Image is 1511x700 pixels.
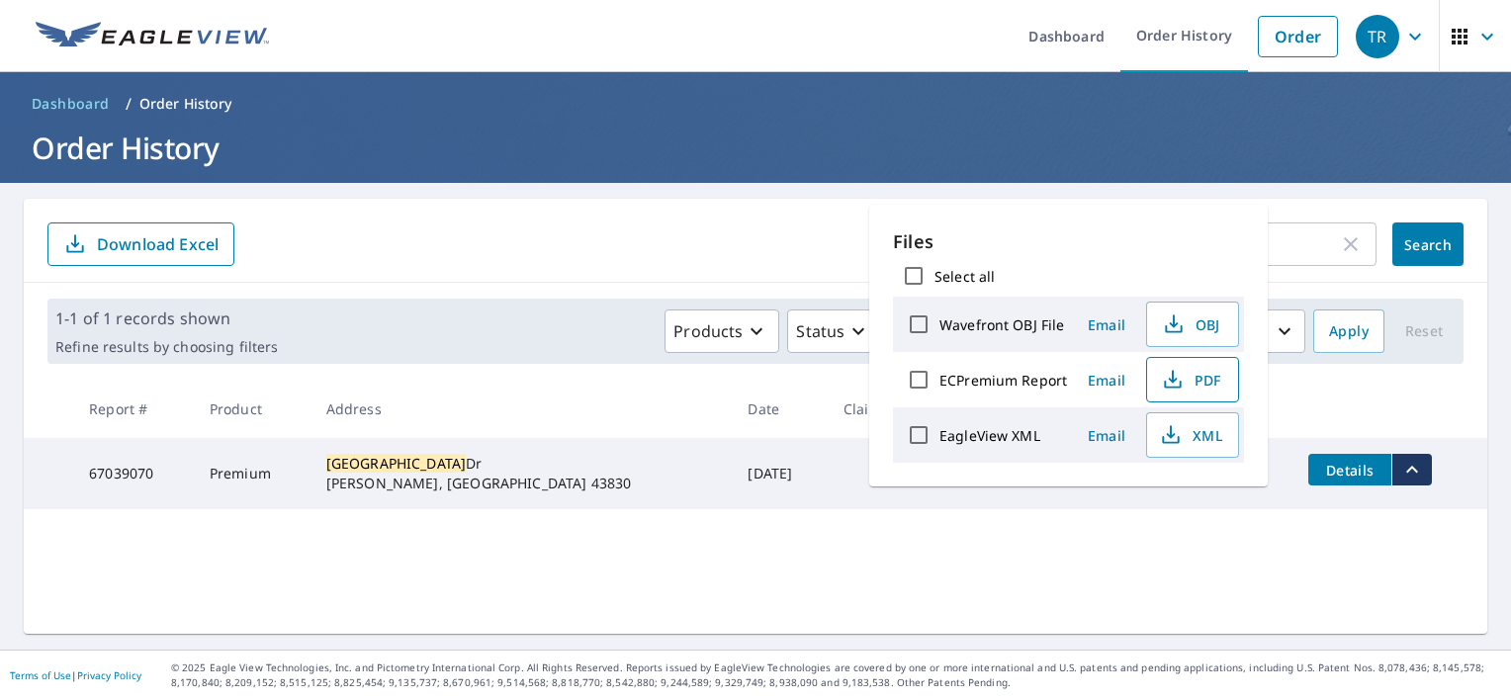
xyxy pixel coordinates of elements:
[55,338,278,356] p: Refine results by choosing filters
[1308,454,1391,485] button: detailsBtn-67039070
[1075,365,1138,395] button: Email
[939,315,1064,334] label: Wavefront OBJ File
[194,438,311,509] td: Premium
[1391,454,1432,485] button: filesDropdownBtn-67039070
[55,306,278,330] p: 1-1 of 1 records shown
[673,319,743,343] p: Products
[10,668,71,682] a: Terms of Use
[139,94,232,114] p: Order History
[787,309,881,353] button: Status
[24,88,1487,120] nav: breadcrumb
[796,319,844,343] p: Status
[1159,312,1222,336] span: OBJ
[326,454,717,493] div: Dr [PERSON_NAME], [GEOGRAPHIC_DATA] 43830
[10,669,141,681] p: |
[1083,426,1130,445] span: Email
[1356,15,1399,58] div: TR
[97,233,219,255] p: Download Excel
[171,660,1501,690] p: © 2025 Eagle View Technologies, Inc. and Pictometry International Corp. All Rights Reserved. Repo...
[1258,16,1338,57] a: Order
[1146,357,1239,402] button: PDF
[732,380,827,438] th: Date
[1075,309,1138,340] button: Email
[311,380,733,438] th: Address
[36,22,269,51] img: EV Logo
[665,309,779,353] button: Products
[194,380,311,438] th: Product
[1159,423,1222,447] span: XML
[939,426,1040,445] label: EagleView XML
[1392,222,1464,266] button: Search
[1083,371,1130,390] span: Email
[32,94,110,114] span: Dashboard
[47,222,234,266] button: Download Excel
[73,380,194,438] th: Report #
[732,438,827,509] td: [DATE]
[1146,412,1239,458] button: XML
[24,128,1487,168] h1: Order History
[939,371,1067,390] label: ECPremium Report
[893,228,1244,255] p: Files
[934,267,995,286] label: Select all
[1329,319,1369,344] span: Apply
[828,380,939,438] th: Claim ID
[1075,420,1138,451] button: Email
[326,454,467,473] mark: [GEOGRAPHIC_DATA]
[1320,461,1379,480] span: Details
[126,92,132,116] li: /
[1146,302,1239,347] button: OBJ
[73,438,194,509] td: 67039070
[1313,309,1384,353] button: Apply
[1083,315,1130,334] span: Email
[1159,368,1222,392] span: PDF
[1408,235,1448,254] span: Search
[77,668,141,682] a: Privacy Policy
[24,88,118,120] a: Dashboard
